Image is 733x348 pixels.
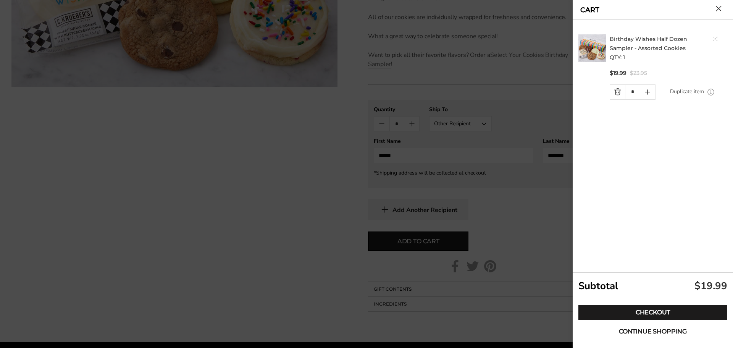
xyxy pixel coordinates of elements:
[610,70,626,77] span: $19.99
[630,70,647,77] span: $23.95
[578,34,606,62] img: C. Krueger's. image
[716,6,722,11] button: Close cart
[578,305,727,320] a: Checkout
[625,85,640,99] input: Quantity Input
[578,324,727,339] button: Continue shopping
[713,37,718,41] a: Delete product
[670,87,704,96] a: Duplicate item
[573,273,733,299] div: Subtotal
[640,85,655,99] a: Quantity plus button
[694,279,727,293] div: $19.99
[580,6,599,13] a: CART
[610,34,730,62] h2: QTY: 1
[610,85,625,99] a: Quantity minus button
[619,329,687,335] span: Continue shopping
[610,36,687,52] a: Birthday Wishes Half Dozen Sampler - Assorted Cookies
